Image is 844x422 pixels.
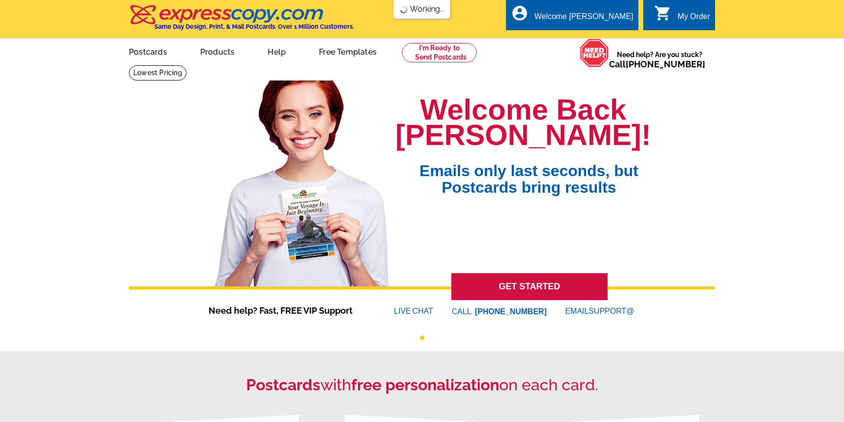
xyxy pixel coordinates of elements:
[154,23,354,30] h4: Same Day Design, Print, & Mail Postcards. Over 1 Million Customers.
[654,11,710,23] a: shopping_cart My Order
[394,307,433,315] a: LIVECHAT
[609,50,710,69] span: Need help? Are you stuck?
[185,40,251,62] a: Products
[511,4,528,22] i: account_circle
[400,6,408,14] img: loading...
[396,97,651,148] h1: Welcome Back [PERSON_NAME]!
[252,40,301,62] a: Help
[407,148,651,196] span: Emails only last seconds, but Postcards bring results
[351,376,499,394] strong: free personalization
[451,273,608,300] a: GET STARTED
[580,39,609,67] img: help
[654,4,672,22] i: shopping_cart
[609,59,705,69] span: Call
[589,305,635,317] font: SUPPORT@
[394,305,413,317] font: LIVE
[129,376,715,394] h2: with on each card.
[534,12,633,26] div: Welcome [PERSON_NAME]
[113,40,183,62] a: Postcards
[246,376,320,394] strong: Postcards
[677,12,710,26] div: My Order
[129,12,354,30] a: Same Day Design, Print, & Mail Postcards. Over 1 Million Customers.
[626,59,705,69] a: [PHONE_NUMBER]
[209,73,396,286] img: welcome-back-logged-in.png
[303,40,392,62] a: Free Templates
[420,336,424,340] button: 1 of 1
[209,304,365,317] span: Need help? Fast, FREE VIP Support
